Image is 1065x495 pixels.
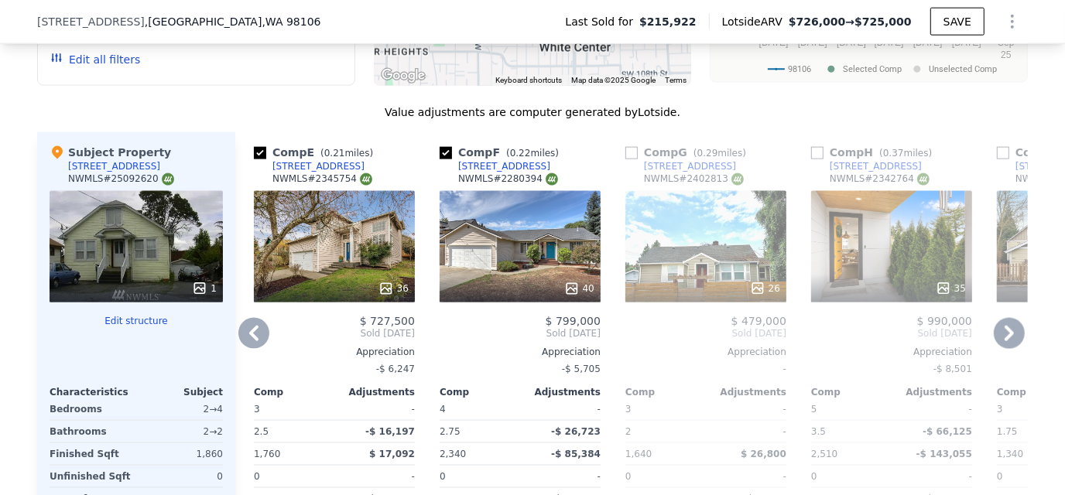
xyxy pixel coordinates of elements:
[458,172,558,186] div: NWMLS # 2280394
[272,160,365,172] div: [STREET_ADDRESS]
[913,37,943,48] text: [DATE]
[50,421,133,442] div: Bathrooms
[697,148,718,159] span: 0.29
[440,404,446,415] span: 4
[811,327,972,340] span: Sold [DATE]
[625,471,632,482] span: 0
[625,386,706,398] div: Comp
[440,471,446,482] span: 0
[254,449,280,459] span: 1,760
[1001,49,1012,60] text: 25
[495,75,562,86] button: Keyboard shortcuts
[722,14,789,29] span: Lotside ARV
[334,386,415,398] div: Adjustments
[50,466,133,487] div: Unfinished Sqft
[37,104,1028,120] div: Value adjustments are computer generated by Lotside .
[50,52,140,67] button: Edit all filters
[440,421,517,442] div: 2.75
[811,145,938,160] div: Comp H
[139,421,223,442] div: 2 → 2
[644,160,736,172] div: [STREET_ADDRESS]
[997,6,1028,37] button: Show Options
[50,443,133,465] div: Finished Sqft
[254,346,415,358] div: Appreciation
[50,145,171,160] div: Subject Property
[837,37,866,48] text: [DATE]
[523,398,601,420] div: -
[625,404,632,415] span: 3
[254,386,334,398] div: Comp
[788,64,811,74] text: 98106
[440,327,601,340] span: Sold [DATE]
[551,426,601,437] span: -$ 26,723
[562,364,601,374] span: -$ 5,705
[37,14,145,29] span: [STREET_ADDRESS]
[625,346,786,358] div: Appreciation
[830,172,930,186] div: NWMLS # 2342764
[709,421,786,442] div: -
[798,37,827,48] text: [DATE]
[378,66,429,86] a: Open this area in Google Maps (opens a new window)
[314,148,379,159] span: ( miles)
[625,327,786,340] span: Sold [DATE]
[625,358,786,380] div: -
[324,148,345,159] span: 0.21
[706,386,786,398] div: Adjustments
[665,76,687,84] a: Terms (opens in new tab)
[997,404,1003,415] span: 3
[68,160,160,172] div: [STREET_ADDRESS]
[254,160,365,172] a: [STREET_ADDRESS]
[440,386,520,398] div: Comp
[936,281,966,296] div: 35
[360,315,415,327] span: $ 727,500
[811,386,892,398] div: Comp
[895,398,972,420] div: -
[952,37,981,48] text: [DATE]
[500,148,565,159] span: ( miles)
[440,449,466,459] span: 2,340
[811,421,889,442] div: 3.5
[520,386,601,398] div: Adjustments
[139,398,223,420] div: 2 → 4
[759,37,789,48] text: [DATE]
[546,315,601,327] span: $ 799,000
[741,449,786,459] span: $ 26,800
[895,466,972,487] div: -
[843,64,902,74] text: Selected Comp
[625,160,736,172] a: [STREET_ADDRESS]
[254,421,331,442] div: 2.5
[262,15,320,28] span: , WA 98106
[930,8,985,36] button: SAVE
[50,398,133,420] div: Bedrooms
[811,160,922,172] a: [STREET_ADDRESS]
[136,386,223,398] div: Subject
[378,281,409,296] div: 36
[709,398,786,420] div: -
[254,145,379,160] div: Comp E
[145,14,321,29] span: , [GEOGRAPHIC_DATA]
[811,449,837,459] span: 2,510
[546,173,558,186] img: NWMLS Logo
[917,315,972,327] span: $ 990,000
[68,172,174,186] div: NWMLS # 25092620
[50,315,223,327] button: Edit structure
[458,160,550,172] div: [STREET_ADDRESS]
[731,173,744,186] img: NWMLS Logo
[337,466,415,487] div: -
[254,327,415,340] span: Sold [DATE]
[644,172,744,186] div: NWMLS # 2402813
[440,346,601,358] div: Appreciation
[376,364,415,374] span: -$ 6,247
[750,281,780,296] div: 26
[378,66,429,86] img: Google
[139,443,223,465] div: 1,860
[709,466,786,487] div: -
[571,76,656,84] span: Map data ©2025 Google
[789,14,912,29] span: →
[440,160,550,172] a: [STREET_ADDRESS]
[811,404,817,415] span: 5
[523,466,601,487] div: -
[139,466,223,487] div: 0
[916,449,972,459] span: -$ 143,055
[687,148,752,159] span: ( miles)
